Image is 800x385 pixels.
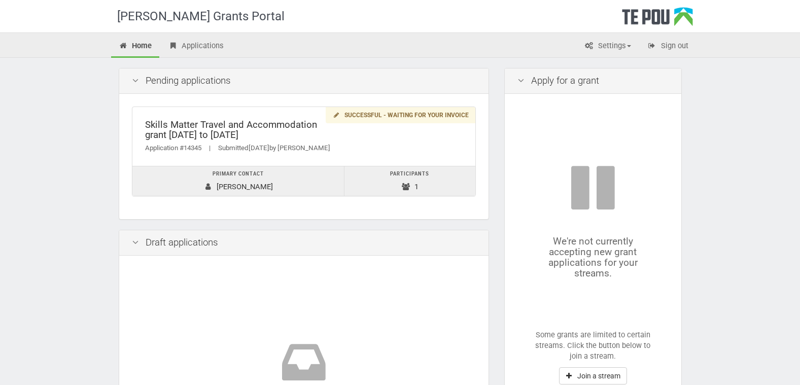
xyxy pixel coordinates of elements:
[350,169,470,180] div: Participants
[559,367,627,384] button: Join a stream
[344,166,475,196] td: 1
[111,36,160,58] a: Home
[577,36,639,58] a: Settings
[160,36,231,58] a: Applications
[622,7,693,32] div: Te Pou Logo
[535,162,651,279] div: We're not currently accepting new grant applications for your streams.
[145,120,463,141] div: Skills Matter Travel and Accommodation grant [DATE] to [DATE]
[249,144,269,152] span: [DATE]
[119,68,489,94] div: Pending applications
[145,143,463,154] div: Application #14345 Submitted by [PERSON_NAME]
[535,330,651,362] p: Some grants are limited to certain streams. Click the button below to join a stream.
[119,230,489,256] div: Draft applications
[326,107,475,124] div: Successful - waiting for your invoice
[505,68,681,94] div: Apply for a grant
[640,36,696,58] a: Sign out
[137,169,339,180] div: Primary contact
[201,144,218,152] span: |
[132,166,344,196] td: [PERSON_NAME]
